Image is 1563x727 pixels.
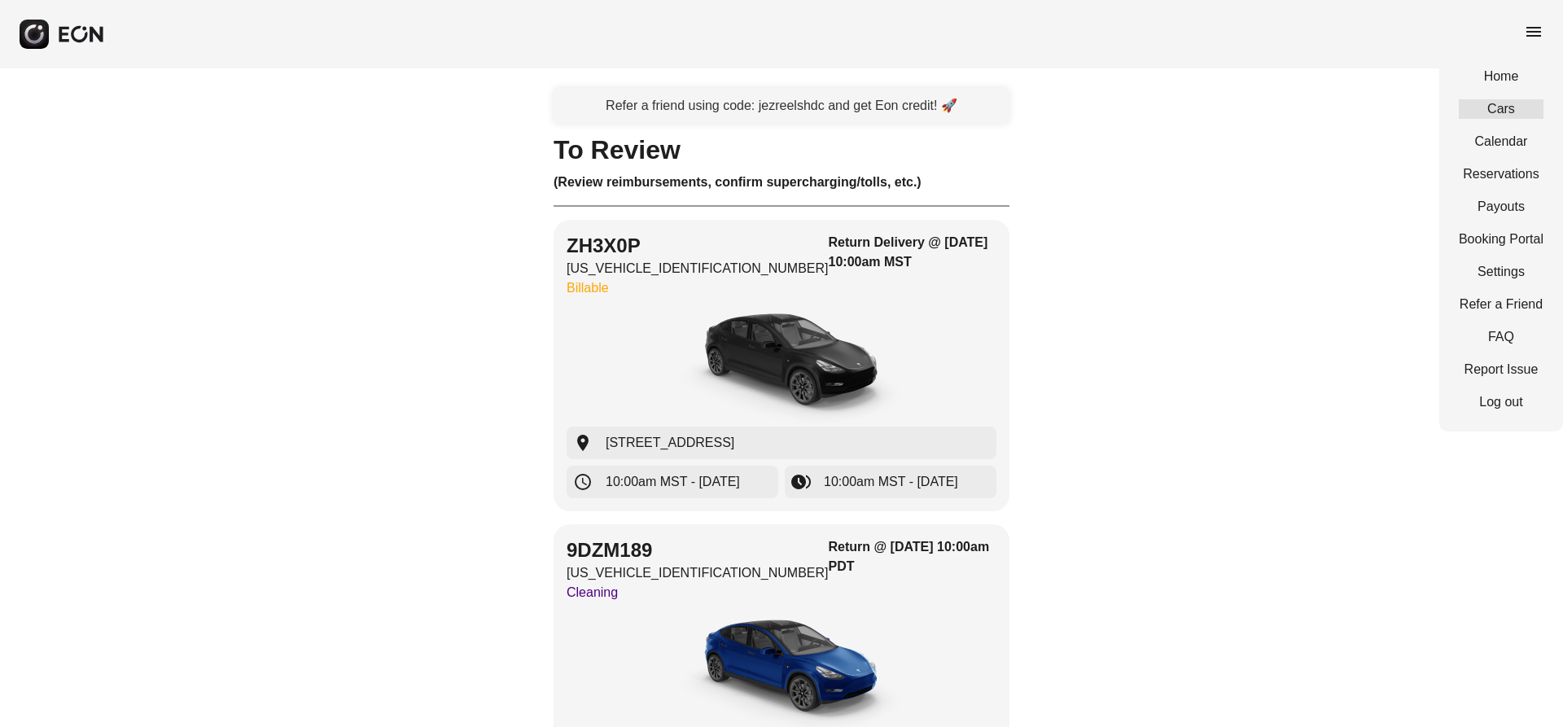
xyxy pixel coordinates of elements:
[554,173,1009,192] h3: (Review reimbursements, confirm supercharging/tolls, etc.)
[554,220,1009,511] button: ZH3X0P[US_VEHICLE_IDENTIFICATION_NUMBER]BillableReturn Delivery @ [DATE] 10:00am MSTcar[STREET_AD...
[554,140,1009,160] h1: To Review
[659,304,904,427] img: car
[829,537,996,576] h3: Return @ [DATE] 10:00am PDT
[567,278,829,298] p: Billable
[567,583,829,602] p: Cleaning
[1459,360,1543,379] a: Report Issue
[573,472,593,492] span: schedule
[824,472,958,492] span: 10:00am MST - [DATE]
[567,233,829,259] h2: ZH3X0P
[1459,230,1543,249] a: Booking Portal
[1459,327,1543,347] a: FAQ
[1459,132,1543,151] a: Calendar
[606,433,734,453] span: [STREET_ADDRESS]
[554,88,1009,124] a: Refer a friend using code: jezreelshdc and get Eon credit! 🚀
[829,233,996,272] h3: Return Delivery @ [DATE] 10:00am MST
[791,472,811,492] span: browse_gallery
[567,259,829,278] p: [US_VEHICLE_IDENTIFICATION_NUMBER]
[1459,197,1543,217] a: Payouts
[567,563,829,583] p: [US_VEHICLE_IDENTIFICATION_NUMBER]
[1459,99,1543,119] a: Cars
[1459,67,1543,86] a: Home
[1459,262,1543,282] a: Settings
[606,472,740,492] span: 10:00am MST - [DATE]
[1524,22,1543,42] span: menu
[1459,164,1543,184] a: Reservations
[573,433,593,453] span: location_on
[1459,295,1543,314] a: Refer a Friend
[567,537,829,563] h2: 9DZM189
[1459,392,1543,412] a: Log out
